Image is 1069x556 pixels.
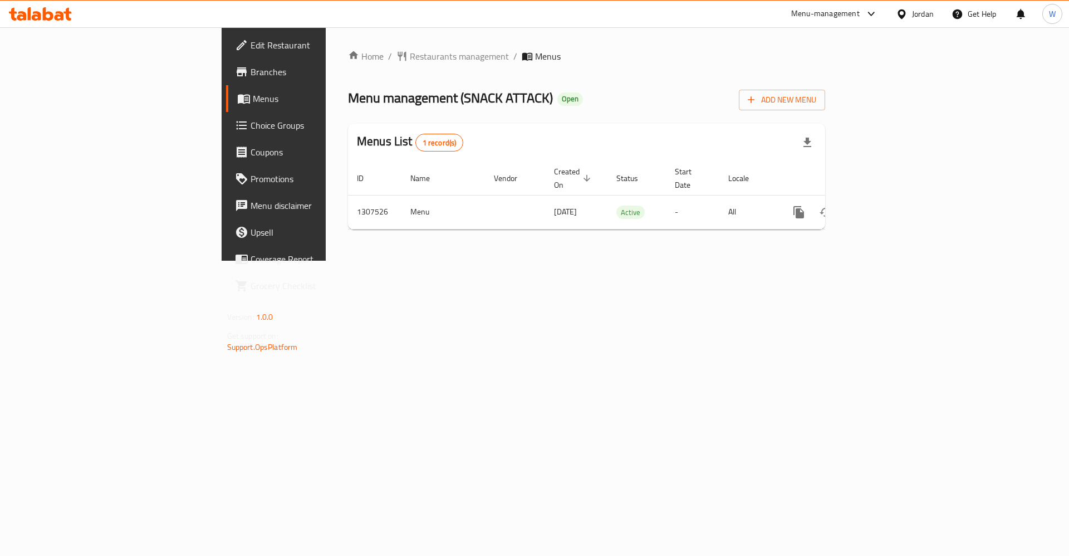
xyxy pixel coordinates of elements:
span: Menus [253,92,391,105]
a: Choice Groups [226,112,400,139]
span: Menu management ( SNACK ATTACK ) [348,85,553,110]
th: Actions [777,162,901,196]
span: Coverage Report [251,252,391,266]
a: Menu disclaimer [226,192,400,219]
h2: Menus List [357,133,463,152]
span: Edit Restaurant [251,38,391,52]
td: All [719,195,777,229]
span: ID [357,172,378,185]
div: Total records count [415,134,464,152]
nav: breadcrumb [348,50,825,63]
span: Menus [535,50,561,63]
span: Branches [251,65,391,79]
a: Upsell [226,219,400,246]
div: Open [557,92,583,106]
span: Coupons [251,145,391,159]
button: Add New Menu [739,90,825,110]
a: Branches [226,58,400,85]
span: W [1049,8,1056,20]
div: Export file [794,129,821,156]
span: Choice Groups [251,119,391,132]
span: [DATE] [554,204,577,219]
td: Menu [401,195,485,229]
span: 1.0.0 [256,310,273,324]
span: Menu disclaimer [251,199,391,212]
a: Grocery Checklist [226,272,400,299]
span: 1 record(s) [416,138,463,148]
span: Version: [227,310,254,324]
span: Restaurants management [410,50,509,63]
li: / [513,50,517,63]
div: Menu-management [791,7,860,21]
button: more [786,199,812,226]
div: Jordan [912,8,934,20]
span: Active [616,206,645,219]
span: Name [410,172,444,185]
span: Open [557,94,583,104]
a: Restaurants management [396,50,509,63]
a: Menus [226,85,400,112]
span: Upsell [251,226,391,239]
button: Change Status [812,199,839,226]
span: Promotions [251,172,391,186]
span: Created On [554,165,594,192]
span: Locale [728,172,763,185]
a: Coverage Report [226,246,400,272]
a: Coupons [226,139,400,165]
span: Start Date [675,165,706,192]
span: Status [616,172,653,185]
span: Get support on: [227,329,278,343]
table: enhanced table [348,162,901,230]
a: Promotions [226,165,400,192]
td: - [666,195,719,229]
span: Grocery Checklist [251,279,391,292]
a: Edit Restaurant [226,32,400,58]
span: Add New Menu [748,93,816,107]
span: Vendor [494,172,532,185]
a: Support.OpsPlatform [227,340,298,354]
